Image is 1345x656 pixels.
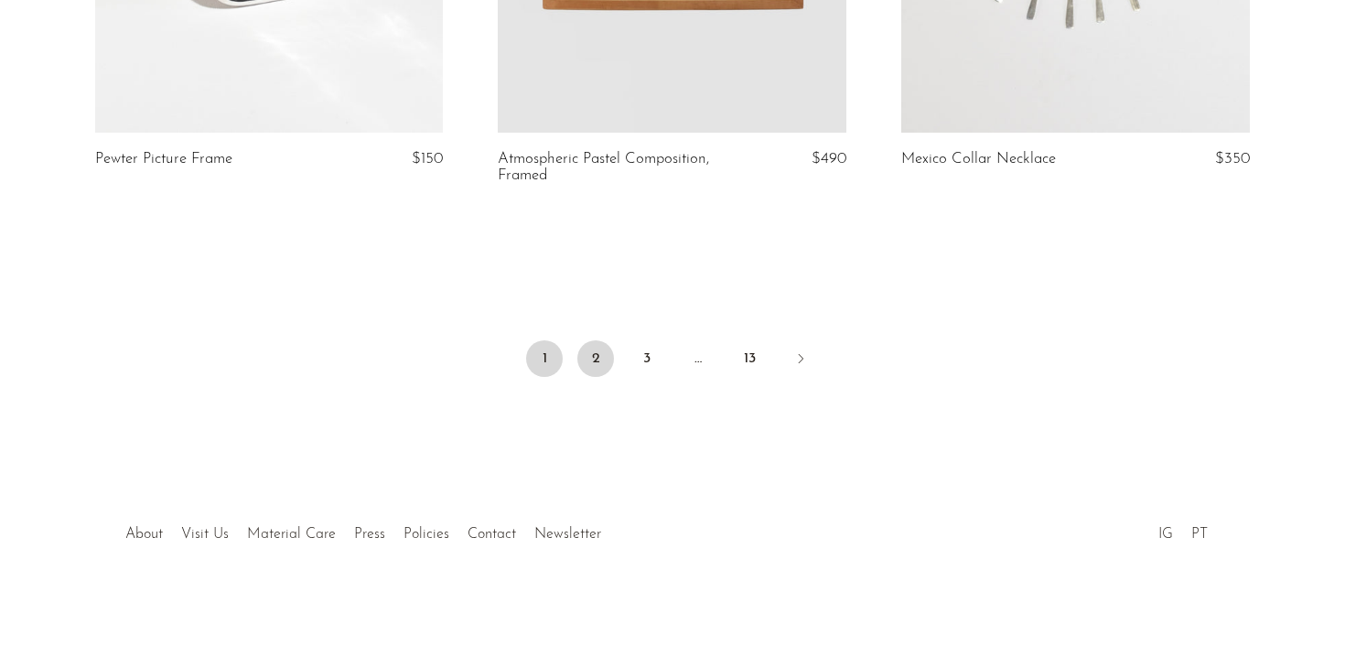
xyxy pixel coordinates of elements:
a: Visit Us [181,527,229,542]
a: IG [1158,527,1173,542]
ul: Quick links [116,512,610,547]
a: Material Care [247,527,336,542]
a: Pewter Picture Frame [95,151,232,167]
span: $150 [412,151,443,167]
a: Press [354,527,385,542]
a: PT [1191,527,1208,542]
a: Contact [468,527,516,542]
span: $350 [1215,151,1250,167]
span: 1 [526,340,563,377]
a: Policies [403,527,449,542]
span: … [680,340,716,377]
a: Mexico Collar Necklace [901,151,1056,167]
a: Next [782,340,819,381]
a: About [125,527,163,542]
a: 2 [577,340,614,377]
span: $490 [812,151,846,167]
a: 3 [629,340,665,377]
a: Atmospheric Pastel Composition, Framed [498,151,731,185]
a: 13 [731,340,768,377]
ul: Social Medias [1149,512,1217,547]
